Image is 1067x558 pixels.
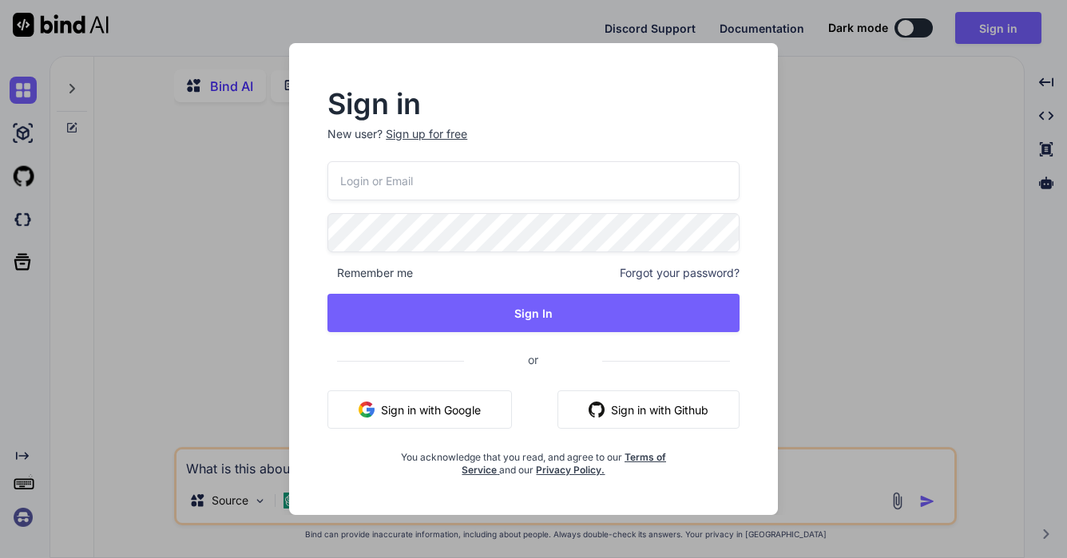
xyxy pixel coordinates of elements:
div: Sign up for free [386,126,467,142]
button: Sign in with Github [557,390,740,429]
span: or [464,340,602,379]
a: Terms of Service [462,451,666,476]
div: You acknowledge that you read, and agree to our and our [396,441,671,477]
img: google [359,402,375,418]
span: Forgot your password? [620,265,740,281]
h2: Sign in [327,91,740,117]
p: New user? [327,126,740,161]
input: Login or Email [327,161,740,200]
span: Remember me [327,265,413,281]
button: Sign In [327,294,740,332]
button: Sign in with Google [327,390,512,429]
a: Privacy Policy. [536,464,605,476]
img: github [589,402,605,418]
